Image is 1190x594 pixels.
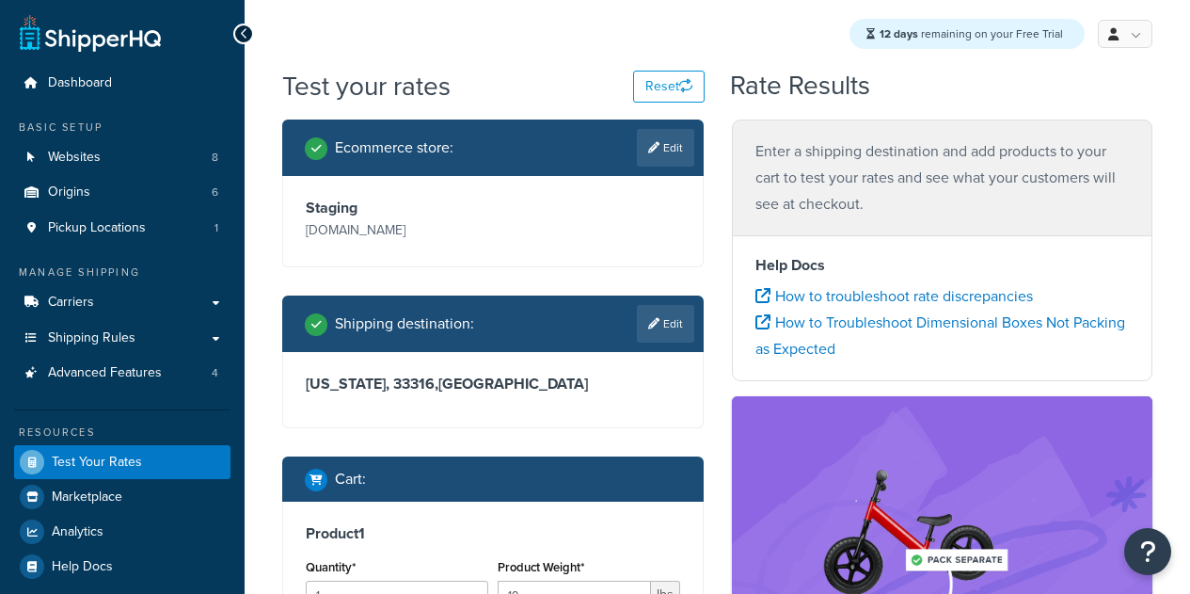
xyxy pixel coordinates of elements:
h3: Product 1 [306,524,680,543]
h4: Help Docs [755,254,1130,277]
a: Help Docs [14,550,230,584]
h2: Ecommerce store : [335,139,453,156]
label: Quantity* [306,560,356,574]
h2: Shipping destination : [335,315,474,332]
a: How to Troubleshoot Dimensional Boxes Not Packing as Expected [755,312,1125,360]
a: Edit [637,305,694,343]
a: Pickup Locations1 [14,211,230,246]
button: Open Resource Center [1124,528,1171,575]
span: Carriers [48,295,94,311]
span: 1 [214,220,218,236]
a: Analytics [14,515,230,549]
a: Advanced Features4 [14,356,230,391]
h3: Staging [306,199,488,217]
span: Help Docs [52,559,113,575]
span: remaining on your Free Trial [880,25,1063,42]
h2: Cart : [335,471,366,488]
span: Analytics [52,524,103,540]
p: Enter a shipping destination and add products to your cart to test your rates and see what your c... [755,138,1130,217]
a: Marketplace [14,480,230,514]
div: Manage Shipping [14,265,230,281]
span: Shipping Rules [48,330,135,346]
a: Edit [637,129,694,167]
a: Origins6 [14,175,230,210]
a: How to troubleshoot rate discrepancies [755,285,1033,307]
li: Websites [14,140,230,175]
h1: Test your rates [282,68,451,104]
span: 8 [212,150,218,166]
span: Advanced Features [48,365,162,381]
span: Marketplace [52,490,122,506]
div: Basic Setup [14,120,230,136]
label: Product Weight* [498,560,584,574]
button: Reset [633,71,705,103]
span: 4 [212,365,218,381]
span: Dashboard [48,75,112,91]
span: Pickup Locations [48,220,146,236]
span: Origins [48,185,90,201]
a: Shipping Rules [14,321,230,356]
span: 6 [212,185,218,201]
div: Resources [14,425,230,441]
a: Carriers [14,285,230,320]
a: Dashboard [14,66,230,101]
span: Websites [48,150,101,166]
h2: Rate Results [730,72,870,101]
li: Pickup Locations [14,211,230,246]
p: [DOMAIN_NAME] [306,217,488,244]
a: Websites8 [14,140,230,175]
h3: [US_STATE], 33316 , [GEOGRAPHIC_DATA] [306,375,680,393]
li: Origins [14,175,230,210]
a: Test Your Rates [14,445,230,479]
strong: 12 days [880,25,918,42]
li: Advanced Features [14,356,230,391]
span: Test Your Rates [52,455,142,471]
